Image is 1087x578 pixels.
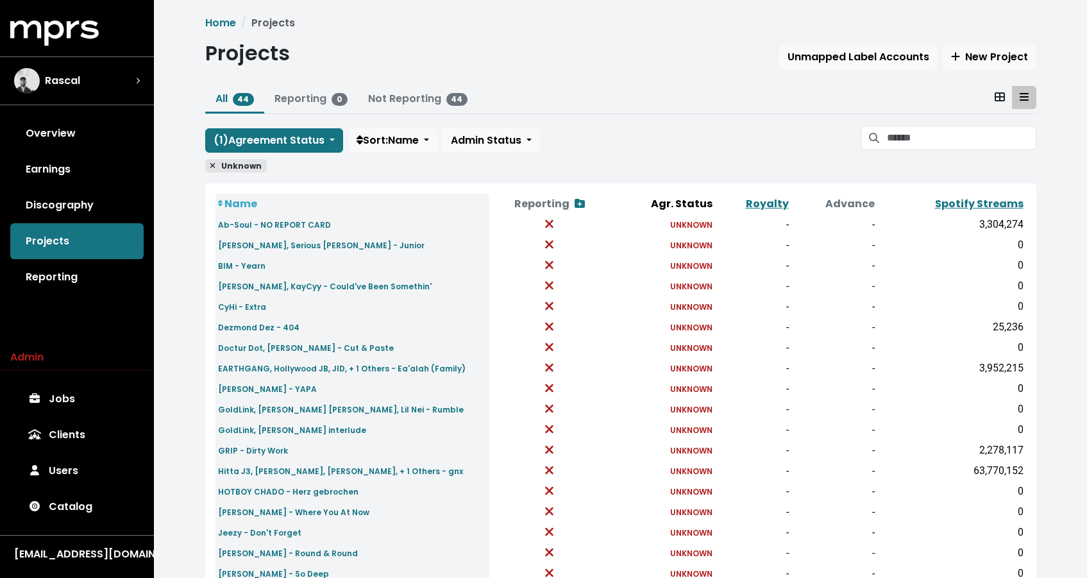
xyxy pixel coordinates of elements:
[218,302,266,312] small: CyHi - Extra
[877,461,1025,481] td: 63,770,152
[218,322,299,333] small: Dezmond Dez - 404
[218,484,358,498] a: HOTBOY CHADO - Herz gebrochen
[45,73,80,89] span: Rascal
[10,187,144,223] a: Discography
[332,93,348,106] span: 0
[715,543,791,563] td: -
[218,363,466,374] small: EARTHGANG, Hollywood JB, JID, + 1 Others - Ea'alah (Family)
[791,337,878,358] td: -
[218,299,266,314] a: CyHi - Extra
[205,128,343,153] button: (1)Agreement Status
[791,378,878,399] td: -
[670,445,712,456] small: UNKNOWN
[715,255,791,276] td: -
[274,91,348,106] a: Reporting0
[791,502,878,522] td: -
[218,343,394,353] small: Doctur Dot, [PERSON_NAME] - Cut & Paste
[715,502,791,522] td: -
[877,399,1025,420] td: 0
[715,358,791,378] td: -
[218,443,288,457] a: GRIP - Dirty Work
[877,276,1025,296] td: 0
[670,322,712,333] small: UNKNOWN
[791,543,878,563] td: -
[746,196,789,211] a: Royalty
[779,45,938,69] button: Unmapped Label Accounts
[205,158,267,173] a: Unknown
[670,384,712,395] small: UNKNOWN
[451,133,521,148] span: Admin Status
[218,278,432,293] a: [PERSON_NAME], KayCyy - Could've Been Somethin'
[791,296,878,317] td: -
[218,340,394,355] a: Doctur Dot, [PERSON_NAME] - Cut & Paste
[877,317,1025,337] td: 25,236
[791,461,878,481] td: -
[218,445,288,456] small: GRIP - Dirty Work
[877,440,1025,461] td: 2,278,117
[218,527,301,538] small: Jeezy - Don't Forget
[935,196,1024,211] a: Spotify Streams
[218,240,425,251] small: [PERSON_NAME], Serious [PERSON_NAME] - Junior
[715,337,791,358] td: -
[218,404,464,415] small: GoldLink, [PERSON_NAME] [PERSON_NAME], Lil Nei - Rumble
[215,194,490,214] th: Name
[218,361,466,375] a: EARTHGANG, Hollywood JB, JID, + 1 Others - Ea'alah (Family)
[14,547,140,562] div: [EMAIL_ADDRESS][DOMAIN_NAME]
[218,486,358,497] small: HOTBOY CHADO - Herz gebrochen
[205,41,290,65] h1: Projects
[715,296,791,317] td: -
[670,548,712,559] small: UNKNOWN
[791,235,878,255] td: -
[10,259,144,295] a: Reporting
[348,128,437,153] button: Sort:Name
[10,417,144,453] a: Clients
[215,91,255,106] a: All44
[609,194,715,214] th: Agr. Status
[218,260,265,271] small: BIM - Yearn
[887,126,1036,150] input: Search projects
[788,49,929,64] span: Unmapped Label Accounts
[670,363,712,374] small: UNKNOWN
[715,378,791,399] td: -
[218,237,425,252] a: [PERSON_NAME], Serious [PERSON_NAME] - Junior
[791,522,878,543] td: -
[205,15,1036,31] nav: breadcrumb
[791,358,878,378] td: -
[205,159,267,173] span: Unknown
[877,481,1025,502] td: 0
[357,133,419,148] span: Sort: Name
[670,466,712,477] small: UNKNOWN
[670,281,712,292] small: UNKNOWN
[715,317,791,337] td: -
[218,507,369,518] small: [PERSON_NAME] - Where You At Now
[877,255,1025,276] td: 0
[218,425,366,436] small: GoldLink, [PERSON_NAME] interlude
[670,260,712,271] small: UNKNOWN
[877,420,1025,440] td: 0
[877,543,1025,563] td: 0
[218,504,369,519] a: [PERSON_NAME] - Where You At Now
[236,15,295,31] li: Projects
[715,399,791,420] td: -
[877,378,1025,399] td: 0
[218,545,358,560] a: [PERSON_NAME] - Round & Round
[218,422,366,437] a: GoldLink, [PERSON_NAME] interlude
[10,546,144,563] button: [EMAIL_ADDRESS][DOMAIN_NAME]
[14,68,40,94] img: The selected account / producer
[670,507,712,518] small: UNKNOWN
[670,240,712,251] small: UNKNOWN
[995,92,1005,102] svg: Card View
[715,440,791,461] td: -
[10,115,144,151] a: Overview
[218,319,299,334] a: Dezmond Dez - 404
[218,402,464,416] a: GoldLink, [PERSON_NAME] [PERSON_NAME], Lil Nei - Rumble
[791,440,878,461] td: -
[670,486,712,497] small: UNKNOWN
[670,404,712,415] small: UNKNOWN
[715,235,791,255] td: -
[715,214,791,235] td: -
[670,302,712,312] small: UNKNOWN
[218,525,301,540] a: Jeezy - Don't Forget
[877,214,1025,235] td: 3,304,274
[791,255,878,276] td: -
